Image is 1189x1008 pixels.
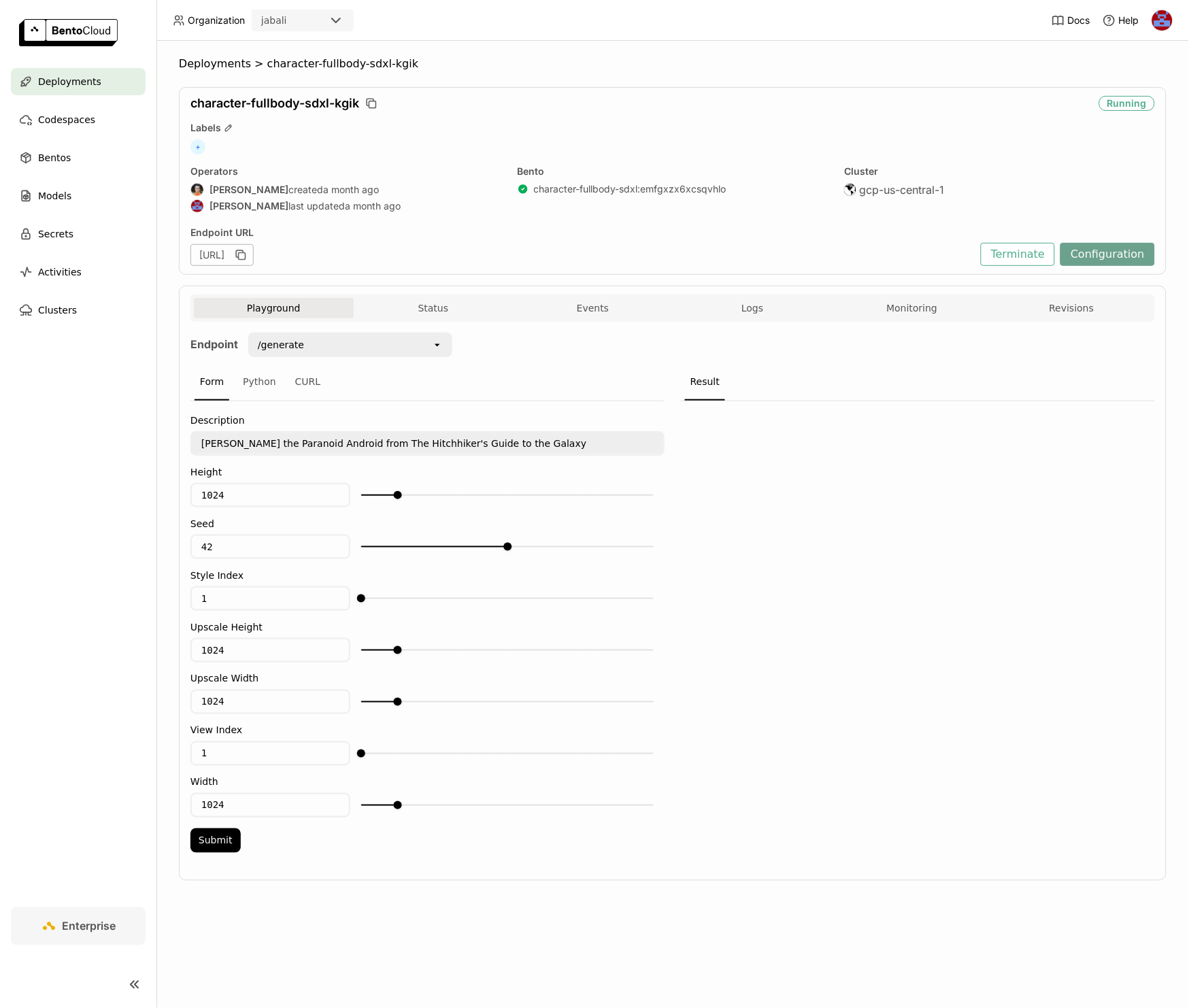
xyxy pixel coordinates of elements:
[534,183,726,195] a: character-fullbody-sdxl:emfgxzx6xcsqvhlo
[190,226,974,239] div: Endpoint URL
[190,139,205,154] span: +
[11,258,146,286] a: Activities
[981,243,1055,266] button: Terminate
[190,337,238,351] strong: Endpoint
[741,302,763,314] span: Logs
[38,150,71,166] span: Bentos
[19,19,118,46] img: logo
[261,14,287,27] div: jabali
[38,264,82,280] span: Activities
[191,184,203,196] img: Sean Sheng
[63,920,116,933] span: Enterprise
[251,57,267,71] span: >
[11,106,146,133] a: Codespaces
[518,165,828,178] div: Bento
[194,298,354,318] button: Playground
[38,302,77,318] span: Clusters
[190,673,665,684] label: Upscale Width
[190,570,665,581] label: Style Index
[1052,14,1090,27] a: Docs
[1099,96,1155,111] div: Running
[1068,14,1090,27] span: Docs
[354,298,514,318] button: Status
[11,907,146,945] a: Enterprise
[513,298,673,318] button: Events
[179,57,1167,71] nav: Breadcrumbs navigation
[38,112,95,128] span: Codespaces
[237,364,282,401] div: Python
[38,188,71,204] span: Models
[38,73,101,90] span: Deployments
[192,433,663,454] textarea: [PERSON_NAME] the Paranoid Android from The Hitchhiker's Guide to the Galaxy
[38,226,73,242] span: Secrets
[210,200,288,212] strong: [PERSON_NAME]
[258,338,304,352] div: /generate
[1060,243,1155,266] button: Configuration
[11,220,146,248] a: Secrets
[210,184,288,196] strong: [PERSON_NAME]
[190,96,359,111] span: character-fullbody-sdxl-kgik
[1103,14,1139,27] div: Help
[345,200,401,212] span: a month ago
[190,183,501,197] div: created
[11,68,146,95] a: Deployments
[190,199,501,213] div: last updated
[844,165,1155,178] div: Cluster
[267,57,418,71] span: character-fullbody-sdxl-kgik
[290,364,326,401] div: CURL
[11,144,146,171] a: Bentos
[190,122,1155,134] div: Labels
[859,183,944,197] span: gcp-us-central-1
[188,14,245,27] span: Organization
[1152,10,1173,31] img: Jhonatan Oliveira
[191,200,203,212] img: Jhonatan Oliveira
[190,828,241,853] button: Submit
[179,57,251,71] span: Deployments
[190,244,254,266] div: [URL]
[685,364,725,401] div: Result
[190,415,665,426] label: Description
[195,364,229,401] div: Form
[190,165,501,178] div: Operators
[11,182,146,209] a: Models
[190,622,665,633] label: Upscale Height
[992,298,1152,318] button: Revisions
[190,518,665,529] label: Seed
[323,184,379,196] span: a month ago
[190,725,665,736] label: View Index
[833,298,992,318] button: Monitoring
[190,777,665,788] label: Width
[288,14,290,28] input: Selected jabali.
[11,297,146,324] a: Clusters
[190,467,665,477] label: Height
[432,339,443,350] svg: open
[1119,14,1139,27] span: Help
